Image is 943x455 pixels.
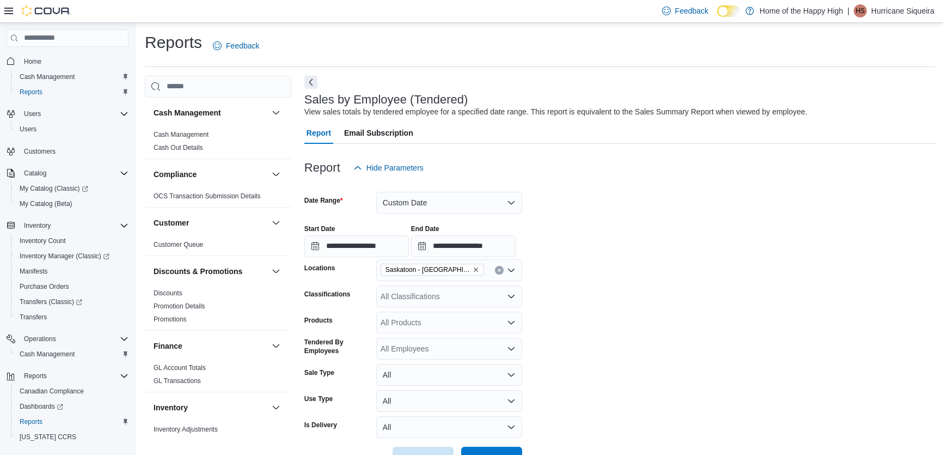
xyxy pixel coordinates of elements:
span: Hide Parameters [366,162,424,173]
span: Inventory Manager (Classic) [15,250,128,263]
button: Cash Management [11,347,133,362]
button: Manifests [11,264,133,279]
button: Inventory [270,401,283,414]
span: Users [20,125,36,134]
span: Reports [20,369,128,383]
span: Purchase Orders [20,282,69,291]
span: My Catalog (Classic) [15,182,128,195]
span: Reports [15,415,128,428]
span: Cash Management [154,130,209,139]
button: Clear input [495,266,504,275]
button: Operations [20,332,60,345]
button: Customers [2,143,133,159]
h3: Report [304,161,340,174]
p: Hurricane Siqueira [871,4,934,17]
button: Customer [154,217,267,228]
a: Reports [15,86,47,99]
button: Reports [2,368,133,384]
a: Discounts [154,289,182,297]
a: Inventory Adjustments [154,426,218,433]
span: HS [856,4,865,17]
span: Transfers [15,311,128,324]
button: Cash Management [11,69,133,84]
button: Reports [20,369,51,383]
div: View sales totals by tendered employee for a specified date range. This report is equivalent to t... [304,106,807,118]
span: Inventory Adjustments [154,425,218,434]
a: My Catalog (Classic) [11,181,133,196]
span: Inventory Manager (Classic) [20,252,109,260]
a: Inventory Manager (Classic) [11,248,133,264]
button: Open list of options [507,344,516,353]
span: Dashboards [20,402,63,411]
a: My Catalog (Beta) [15,197,77,210]
span: Users [15,123,128,136]
h1: Reports [145,32,202,53]
a: Customers [20,145,60,158]
button: Catalog [2,166,133,181]
a: Purchase Orders [15,280,74,293]
a: [US_STATE] CCRS [15,430,81,444]
button: Finance [154,341,267,351]
a: Cash Management [154,131,209,138]
a: Dashboards [15,400,68,413]
button: Purchase Orders [11,279,133,294]
div: Finance [145,361,291,392]
label: Tendered By Employees [304,338,372,355]
span: Transfers [20,313,47,321]
input: Press the down key to open a popover containing a calendar. [304,235,409,257]
span: Cash Out Details [154,143,203,152]
span: Home [20,54,128,68]
span: GL Account Totals [154,363,206,372]
label: Classifications [304,290,351,299]
div: Cash Management [145,128,291,159]
span: Purchase Orders [15,280,128,293]
button: Remove Saskatoon - Stonebridge - Prairie Records from selection in this group [473,266,479,273]
span: Feedback [226,40,259,51]
span: Transfers (Classic) [15,295,128,308]
nav: Complex example [7,49,128,454]
span: Catalog [24,169,46,178]
button: Compliance [270,168,283,181]
label: End Date [411,225,439,233]
a: Customer Queue [154,241,203,248]
button: Compliance [154,169,267,180]
button: Users [11,122,133,137]
span: Cash Management [20,350,75,359]
h3: Compliance [154,169,197,180]
button: Inventory [154,402,267,413]
a: Canadian Compliance [15,385,88,398]
button: Transfers [11,310,133,325]
span: Users [24,110,41,118]
span: Customers [20,144,128,158]
button: Inventory [20,219,55,232]
span: Reports [24,372,47,380]
span: Cash Management [20,72,75,81]
span: Catalog [20,167,128,180]
h3: Sales by Employee (Tendered) [304,93,468,106]
a: GL Account Totals [154,364,206,372]
div: Hurricane Siqueira [854,4,867,17]
div: Discounts & Promotions [145,287,291,330]
button: Inventory Count [11,233,133,248]
a: Inventory by Product Historical [154,439,242,446]
span: GL Transactions [154,377,201,385]
label: Is Delivery [304,421,337,429]
label: Locations [304,264,335,272]
span: Saskatoon - Stonebridge - Prairie Records [381,264,484,276]
h3: Inventory [154,402,188,413]
button: Open list of options [507,266,516,275]
span: Cash Management [15,70,128,83]
button: Inventory [2,218,133,233]
button: Hide Parameters [349,157,428,179]
a: Transfers [15,311,51,324]
span: Inventory Count [20,236,66,245]
span: My Catalog (Beta) [15,197,128,210]
span: Canadian Compliance [15,385,128,398]
span: Saskatoon - [GEOGRAPHIC_DATA] - Prairie Records [385,264,470,275]
button: My Catalog (Beta) [11,196,133,211]
a: Reports [15,415,47,428]
span: Cash Management [15,348,128,361]
label: Products [304,316,333,325]
button: Custom Date [376,192,522,214]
